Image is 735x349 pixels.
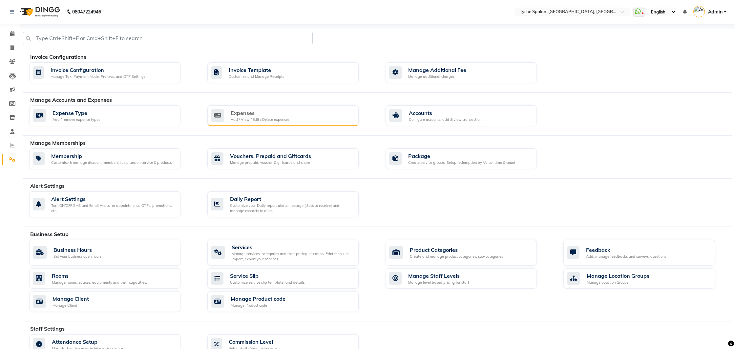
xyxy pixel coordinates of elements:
div: Feedback [586,246,666,254]
a: AccountsConfigure accounts, add & view transaction [386,105,554,126]
div: Manage Staff Levels [408,272,469,280]
a: Product CategoriesCreate and manage product categories, sub-categories [386,240,554,266]
span: Admin [708,9,723,15]
div: Turn ON/OFF SMS and Email Alerts for appointments, OTPs, promotions, etc. [51,203,175,214]
a: Business HoursSet your business open hours [29,240,198,266]
div: Manage rooms, spaces, equipments and their capacities. [52,280,147,285]
div: Invoice Configuration [51,66,145,74]
a: Invoice TemplateCustomize and Manage Receipts [207,62,376,83]
div: Invoice Template [229,66,284,74]
a: Expense TypeAdd / remove expense types [29,105,198,126]
div: Manage additional charges [408,74,466,79]
div: Vouchers, Prepaid and Giftcards [230,152,311,160]
div: Set your business open hours [53,254,101,259]
div: Commission Level [229,338,278,346]
div: Manage Product code [231,295,285,303]
div: Add / remove expense types [52,117,100,122]
div: Attendance Setup [52,338,123,346]
a: RoomsManage rooms, spaces, equipments and their capacities. [29,268,198,289]
a: Alert SettingsTurn ON/OFF SMS and Email Alerts for appointments, OTPs, promotions, etc. [29,191,198,217]
a: Service SlipCustomize service slip template, and details. [207,268,376,289]
div: Manage Additional Fee [408,66,466,74]
div: Expense Type [52,109,100,117]
a: Manage Staff LevelsManage level based pricing for staff [386,268,554,289]
a: ServicesManage services, categories and their pricing, duration. Print menu, or import, export yo... [207,240,376,266]
div: Manage Client [52,303,89,308]
div: Customize service slip template, and details. [230,280,305,285]
input: Type Ctrl+Shift+F or Cmd+Shift+F to search [23,32,313,44]
div: Accounts [409,109,481,117]
div: Services [232,243,353,251]
div: Add, manage feedbacks and surveys' questions [586,254,666,259]
a: Manage Location GroupsManage Location Groups [563,268,732,289]
div: Customise & manage discount memberships plans on service & products [51,160,172,165]
div: Customize and Manage Receipts [229,74,284,79]
div: Expenses [231,109,289,117]
a: Manage Product codeManage Product code [207,291,376,312]
div: Manage services, categories and their pricing, duration. Print menu, or import, export your servi... [232,251,353,262]
div: Manage prepaid, voucher & giftcards and share [230,160,311,165]
div: Package [408,152,515,160]
div: Manage Location Groups [587,272,649,280]
div: Rooms [52,272,147,280]
div: Add / View / Edit / Delete expenses [231,117,289,122]
a: PackageCreate service groups, Setup redemption by Value, time & count [386,148,554,169]
div: Membership [51,152,172,160]
div: Create service groups, Setup redemption by Value, time & count [408,160,515,165]
div: Configure accounts, add & view transaction [409,117,481,122]
b: 08047224946 [72,3,101,21]
img: logo [17,3,62,21]
div: Manage Location Groups [587,280,649,285]
div: Service Slip [230,272,305,280]
a: Daily ReportCustomize your Daily report alerts message (stats to receive) and manage contacts to ... [207,191,376,217]
div: Manage Tax, Payment Mode, Prefixes, and OTP Settings [51,74,145,79]
a: FeedbackAdd, manage feedbacks and surveys' questions [563,240,732,266]
a: Manage Additional FeeManage additional charges [386,62,554,83]
div: Business Hours [53,246,101,254]
a: ExpensesAdd / View / Edit / Delete expenses [207,105,376,126]
div: Customize your Daily report alerts message (stats to receive) and manage contacts to alert. [230,203,353,214]
div: Create and manage product categories, sub-categories [410,254,503,259]
img: Admin [693,6,705,17]
a: Invoice ConfigurationManage Tax, Payment Mode, Prefixes, and OTP Settings [29,62,198,83]
div: Alert Settings [51,195,175,203]
div: Daily Report [230,195,353,203]
div: Manage Product code [231,303,285,308]
a: Manage ClientManage Client [29,291,198,312]
a: Vouchers, Prepaid and GiftcardsManage prepaid, voucher & giftcards and share [207,148,376,169]
div: Product Categories [410,246,503,254]
a: MembershipCustomise & manage discount memberships plans on service & products [29,148,198,169]
div: Manage Client [52,295,89,303]
div: Manage level based pricing for staff [408,280,469,285]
